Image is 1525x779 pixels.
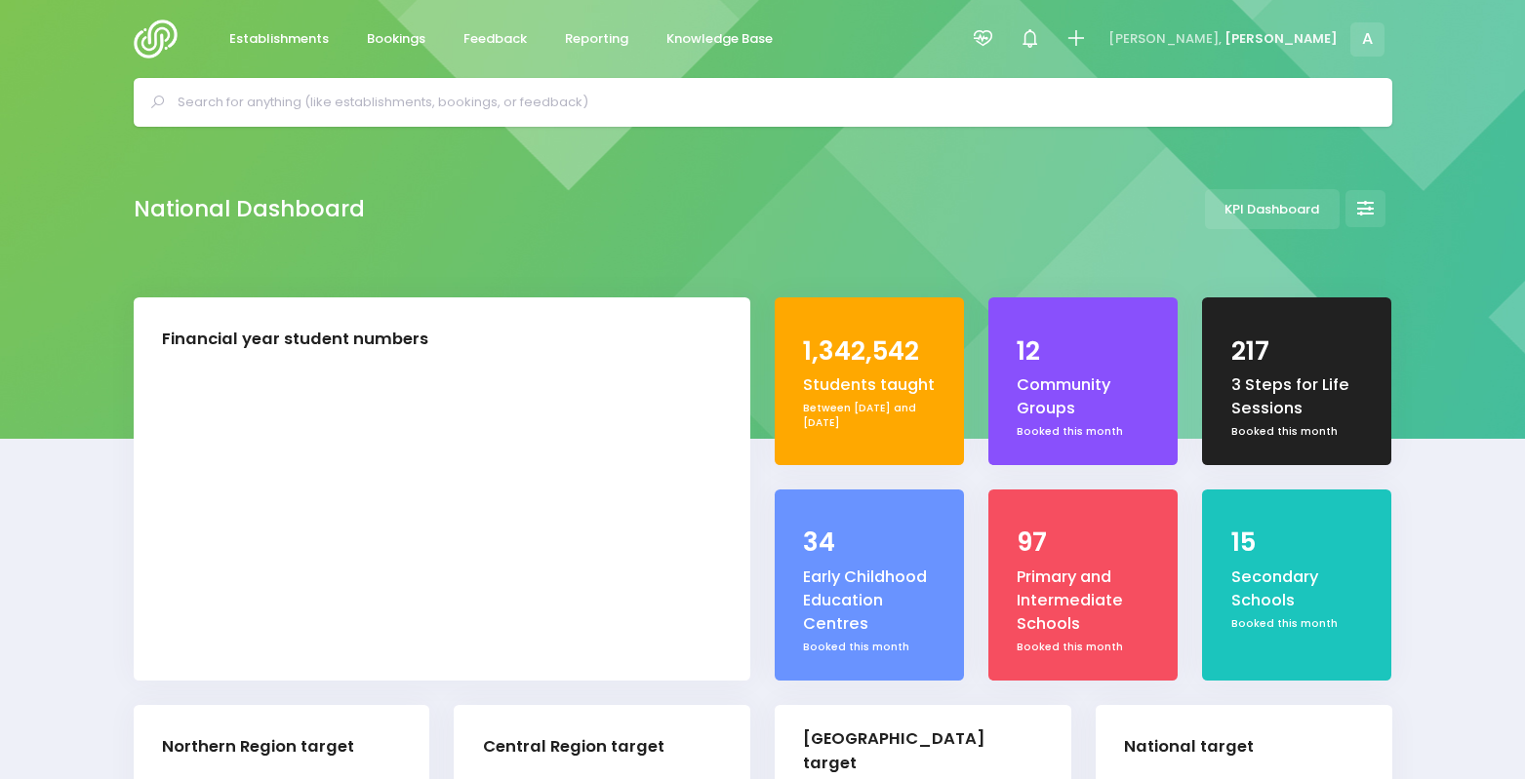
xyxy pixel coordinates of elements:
h2: National Dashboard [134,196,365,222]
span: Knowledge Base [666,29,773,49]
div: 15 [1231,524,1364,562]
a: Reporting [549,20,645,58]
div: Early Childhood Education Centres [803,565,936,637]
span: Reporting [565,29,628,49]
div: Financial year student numbers [162,328,428,352]
a: Establishments [214,20,345,58]
span: Establishments [229,29,329,49]
div: Northern Region target [162,735,354,760]
div: Primary and Intermediate Schools [1017,565,1149,637]
div: Between [DATE] and [DATE] [803,401,936,431]
div: Booked this month [803,640,936,655]
img: Logo [134,19,189,58]
span: A [1350,22,1385,57]
div: 1,342,542 [803,332,936,370]
span: [PERSON_NAME] [1224,29,1338,49]
a: Feedback [448,20,543,58]
div: 12 [1017,332,1149,370]
div: Booked this month [1231,424,1364,440]
div: 97 [1017,524,1149,562]
div: 3 Steps for Life Sessions [1231,373,1364,421]
div: [GEOGRAPHIC_DATA] target [803,727,1026,776]
div: Booked this month [1017,640,1149,655]
div: Community Groups [1017,373,1149,421]
a: KPI Dashboard [1205,189,1340,229]
div: 217 [1231,332,1364,370]
span: Feedback [463,29,527,49]
a: Bookings [351,20,442,58]
div: Students taught [803,373,936,397]
div: Central Region target [483,735,664,760]
div: National target [1124,735,1254,760]
div: 34 [803,524,936,562]
span: Bookings [367,29,425,49]
input: Search for anything (like establishments, bookings, or feedback) [178,88,1365,117]
div: Secondary Schools [1231,565,1364,613]
span: [PERSON_NAME], [1108,29,1222,49]
a: Knowledge Base [651,20,789,58]
div: Booked this month [1017,424,1149,440]
div: Booked this month [1231,616,1364,632]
